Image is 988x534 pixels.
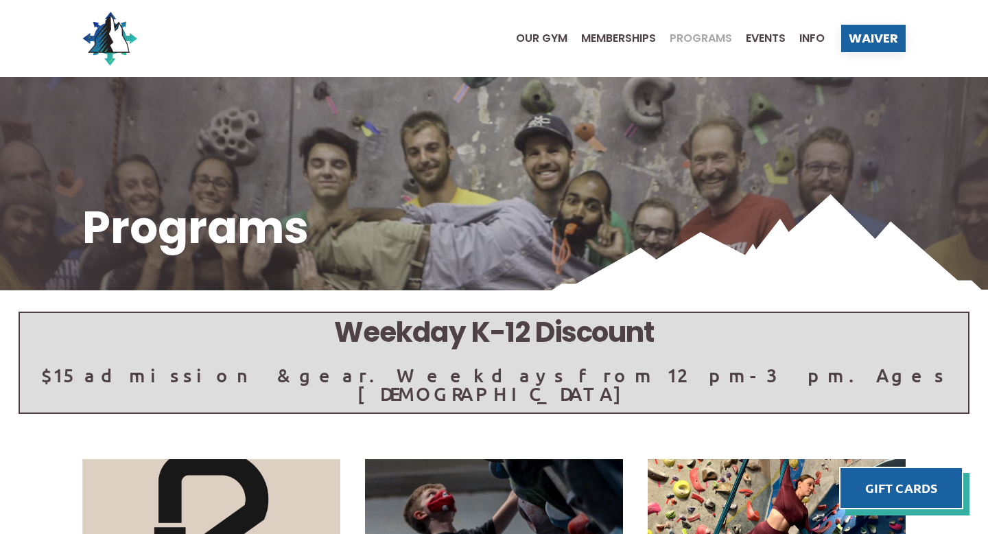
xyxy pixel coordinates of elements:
a: Info [786,33,825,44]
h5: Weekday K-12 Discount [20,313,968,352]
p: $15 admission & gear. Weekdays from 12pm-3pm. Ages [DEMOGRAPHIC_DATA] [20,366,968,403]
span: Info [799,33,825,44]
span: Events [746,33,786,44]
span: Our Gym [516,33,567,44]
a: Waiver [841,25,906,52]
span: Programs [670,33,732,44]
a: Events [732,33,786,44]
a: Our Gym [502,33,567,44]
a: Memberships [567,33,656,44]
a: Programs [656,33,732,44]
span: Memberships [581,33,656,44]
img: North Wall Logo [82,11,137,66]
span: Waiver [849,32,898,45]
